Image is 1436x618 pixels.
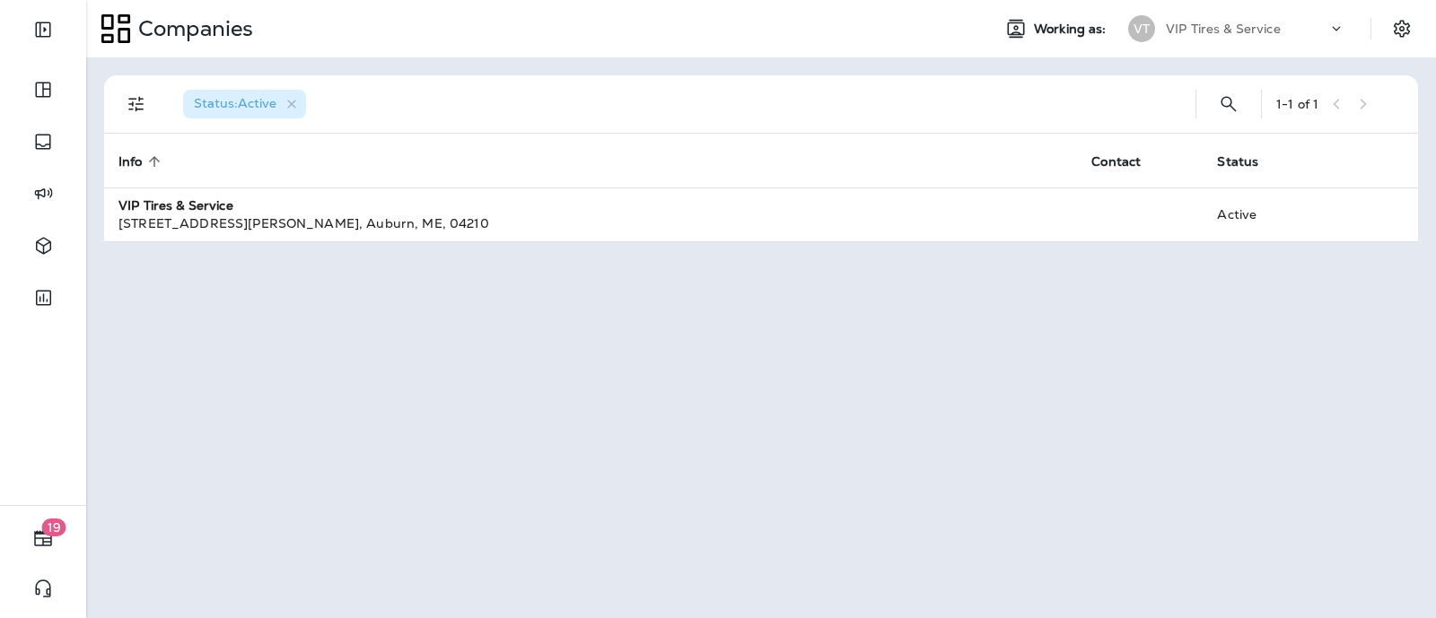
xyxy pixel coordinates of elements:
button: Expand Sidebar [18,12,68,48]
span: Status [1217,153,1282,170]
div: [STREET_ADDRESS][PERSON_NAME] , Auburn , ME , 04210 [118,214,1063,232]
span: Status : Active [194,95,276,111]
span: Contact [1091,154,1141,170]
span: 19 [42,518,66,536]
span: Working as: [1034,22,1110,37]
button: Settings [1386,13,1418,45]
p: Companies [131,15,253,42]
div: 1 - 1 of 1 [1276,97,1318,111]
div: Status:Active [183,90,306,118]
span: Contact [1091,153,1164,170]
div: VT [1128,15,1155,42]
span: Status [1217,154,1258,170]
button: 19 [18,520,68,556]
p: VIP Tires & Service [1166,22,1281,36]
td: Active [1203,187,1320,241]
strong: VIP Tires & Service [118,197,233,213]
span: Info [118,153,166,170]
button: Filters [118,86,154,122]
span: Info [118,154,143,170]
button: Search Companies [1211,86,1247,122]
